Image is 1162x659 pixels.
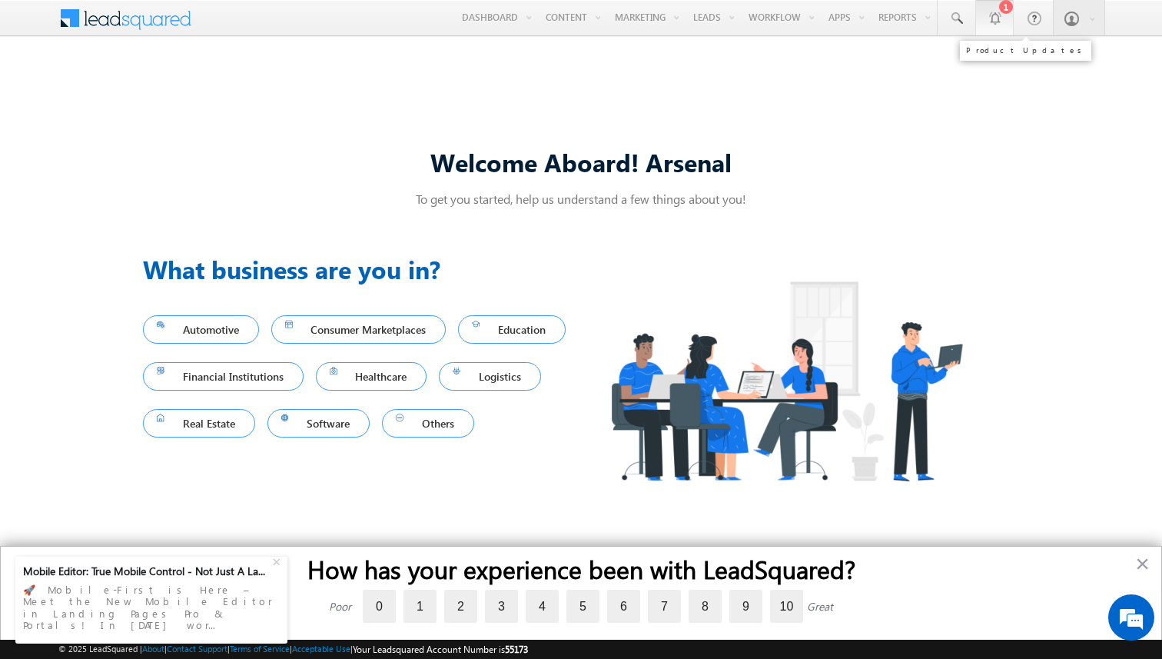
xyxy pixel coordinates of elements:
[396,413,460,434] span: Others
[269,551,287,570] div: +
[966,45,1085,55] div: Product Updates
[607,590,640,623] label: 6
[167,644,227,654] a: Contact Support
[485,590,518,623] label: 3
[142,644,164,654] a: About
[230,644,290,654] a: Terms of Service
[292,644,350,654] a: Acceptable Use
[330,366,413,387] span: Healthcare
[363,590,396,623] label: 0
[505,644,528,655] span: 55173
[353,644,528,655] span: Your Leadsquared Account Number is
[23,564,271,578] div: Mobile Editor: True Mobile Control - Not Just A La...
[444,590,477,623] label: 2
[472,319,552,340] span: Education
[770,590,803,623] label: 10
[453,366,527,387] span: Logistics
[329,599,351,614] div: Poor
[157,413,241,434] span: Real Estate
[689,590,722,623] label: 8
[729,590,762,623] label: 9
[281,413,357,434] span: Software
[157,319,245,340] span: Automotive
[32,554,1130,584] h2: How has your experience been with LeadSquared?
[581,251,991,511] img: Industry.png
[157,366,290,387] span: Financial Institutions
[526,590,559,623] label: 4
[1135,551,1150,576] button: Close
[143,251,581,288] h3: What business are you in?
[143,145,1019,178] div: Welcome Aboard! Arsenal
[143,191,1019,207] p: To get you started, help us understand a few things about you!
[285,319,433,340] span: Consumer Marketplaces
[566,590,599,623] label: 5
[403,590,437,623] label: 1
[807,599,833,614] div: Great
[58,642,528,657] span: © 2025 LeadSquared | | | | |
[648,590,681,623] label: 7
[23,579,280,636] div: 🚀 Mobile-First is Here – Meet the New Mobile Editor in Landing Pages Pro & Portals! In [DATE] wor...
